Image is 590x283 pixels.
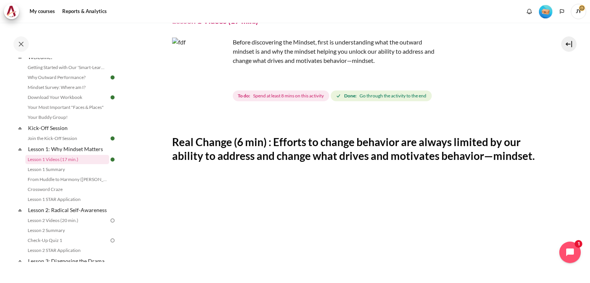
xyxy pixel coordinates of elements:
[27,205,109,215] a: Lesson 2: Radical Self-Awareness
[25,236,109,245] a: Check-Up Quiz 1
[25,246,109,255] a: Lesson 2 STAR Application
[360,92,426,99] span: Go through the activity to the end
[539,5,552,18] img: Level #1
[16,124,24,132] span: Collapse
[25,63,109,72] a: Getting Started with Our 'Smart-Learning' Platform
[109,237,116,244] img: To do
[4,4,23,19] a: Architeck Architeck
[571,4,586,19] span: JY
[524,6,535,17] div: Show notification window with no new notifications
[60,4,109,19] a: Reports & Analytics
[109,135,116,142] img: Done
[25,195,109,204] a: Lesson 1 STAR Application
[172,135,535,163] h2: Real Change (6 min) : Efforts to change behavior are always limited by our ability to address and...
[571,4,586,19] a: User menu
[6,6,17,17] img: Architeck
[25,113,109,122] a: Your Buddy Group!
[109,74,116,81] img: Done
[25,83,109,92] a: Mindset Survey: Where am I?
[539,4,552,18] div: Level #1
[536,4,555,18] a: Level #1
[25,73,109,82] a: Why Outward Performance?
[16,257,24,265] span: Collapse
[25,155,109,164] a: Lesson 1 Videos (17 min.)
[16,145,24,153] span: Collapse
[233,89,433,103] div: Completion requirements for Lesson 1 Videos (17 min.)
[238,92,250,99] strong: To do:
[344,92,356,99] strong: Done:
[556,6,568,17] button: Languages
[27,256,109,266] a: Lesson 3: Diagnosing the Drama
[25,134,109,143] a: Join the Kick-Off Session
[109,94,116,101] img: Done
[25,165,109,174] a: Lesson 1 Summary
[172,38,230,95] img: fdf
[253,92,324,99] span: Spend at least 8 mins on this activity
[25,226,109,235] a: Lesson 2 Summary
[25,185,109,194] a: Crossword Craze
[27,123,109,133] a: Kick-Off Session
[25,93,109,102] a: Download Your Workbook
[27,4,58,19] a: My courses
[27,144,109,154] a: Lesson 1: Why Mindset Matters
[25,103,109,112] a: Your Most Important "Faces & Places"
[25,216,109,225] a: Lesson 2 Videos (20 min.)
[172,38,441,65] p: Before discovering the Mindset, first is understanding what the outward mindset is and why the mi...
[109,217,116,224] img: To do
[25,175,109,184] a: From Huddle to Harmony ([PERSON_NAME]'s Story)
[16,206,24,214] span: Collapse
[109,156,116,163] img: Done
